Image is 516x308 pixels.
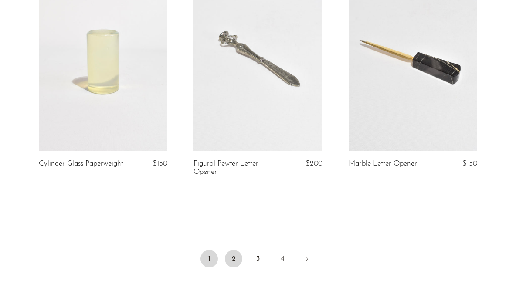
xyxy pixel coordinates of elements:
[39,160,123,168] a: Cylinder Glass Paperweight
[298,250,316,269] a: Next
[462,160,477,167] span: $150
[225,250,242,267] a: 2
[306,160,322,167] span: $200
[274,250,291,267] a: 4
[153,160,167,167] span: $150
[349,160,417,168] a: Marble Letter Opener
[200,250,218,267] span: 1
[249,250,267,267] a: 3
[193,160,278,176] a: Figural Pewter Letter Opener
